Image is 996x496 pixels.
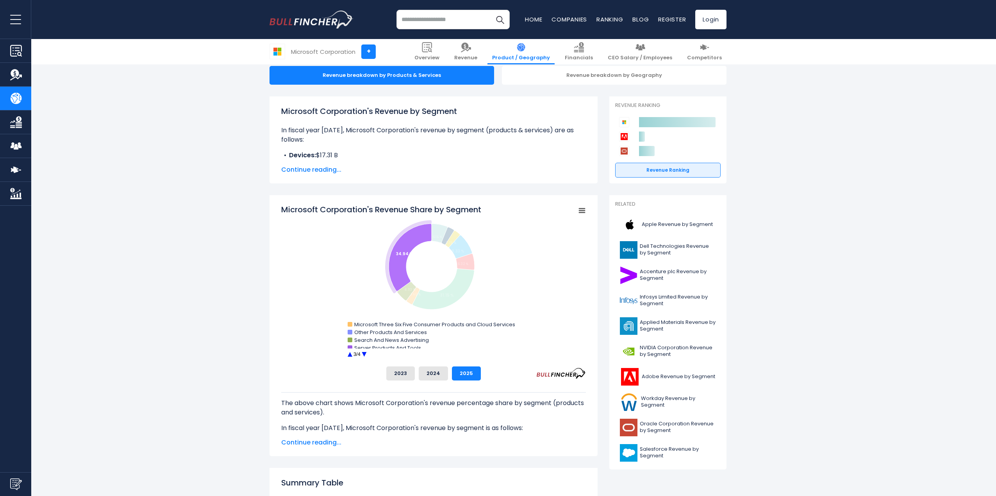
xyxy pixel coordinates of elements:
tspan: Microsoft Corporation's Revenue Share by Segment [281,204,481,215]
span: Overview [414,55,439,61]
text: 3/4 [353,351,361,357]
div: Revenue breakdown by Geography [502,66,726,85]
span: Adobe Revenue by Segment [642,373,715,380]
p: In fiscal year [DATE], Microsoft Corporation's revenue by segment (products & services) are as fo... [281,126,586,144]
p: Revenue Ranking [615,102,721,109]
a: Applied Materials Revenue by Segment [615,315,721,337]
a: Go to homepage [270,11,353,28]
tspan: 6.32 % [458,262,468,266]
p: Related [615,201,721,208]
tspan: 2.63 % [410,292,421,297]
a: Competitors [682,39,726,64]
span: Revenue [454,55,477,61]
span: Infosys Limited Revenue by Segment [640,294,716,307]
span: Applied Materials Revenue by Segment [640,319,716,332]
img: DELL logo [620,241,637,259]
a: CEO Salary / Employees [603,39,677,64]
a: Infosys Limited Revenue by Segment [615,290,721,311]
img: WDAY logo [620,393,639,411]
a: Overview [410,39,444,64]
span: Accenture plc Revenue by Segment [640,268,716,282]
span: CEO Salary / Employees [608,55,672,61]
img: Microsoft Corporation competitors logo [619,117,629,127]
p: In fiscal year [DATE], Microsoft Corporation's revenue by segment is as follows: [281,423,586,433]
a: Companies [552,15,587,23]
span: Financials [565,55,593,61]
span: Product / Geography [492,55,550,61]
tspan: 2.75 % [446,241,456,245]
a: Blog [632,15,649,23]
a: Login [695,10,726,29]
span: Salesforce Revenue by Segment [640,446,716,459]
img: NVDA logo [620,343,637,360]
a: Apple Revenue by Segment [615,214,721,235]
a: Revenue [450,39,482,64]
a: Adobe Revenue by Segment [615,366,721,388]
span: NVIDIA Corporation Revenue by Segment [640,345,716,358]
a: Ranking [596,15,623,23]
a: + [361,44,376,59]
a: Product / Geography [487,39,555,64]
text: Other Products And Services [354,329,427,336]
img: INFY logo [620,292,637,309]
img: MSFT logo [270,44,285,59]
img: AAPL logo [620,216,639,233]
span: Workday Revenue by Segment [641,395,716,409]
img: bullfincher logo [270,11,353,28]
a: Salesforce Revenue by Segment [615,442,721,464]
span: Dell Technologies Revenue by Segment [640,243,716,256]
tspan: 34.94 % [396,251,413,257]
img: AMAT logo [620,317,637,335]
a: Dell Technologies Revenue by Segment [615,239,721,261]
a: Financials [560,39,598,64]
h2: Summary Table [281,477,586,489]
tspan: 31.15 % [440,292,454,298]
tspan: 8.33 % [452,248,464,254]
button: Search [490,10,510,29]
img: Adobe competitors logo [619,132,629,142]
p: The above chart shows Microsoft Corporation's revenue percentage share by segment (products and s... [281,398,586,417]
a: Revenue Ranking [615,163,721,178]
li: $17.31 B [281,151,586,160]
img: ADBE logo [620,368,639,386]
a: Register [658,15,686,23]
button: 2025 [452,366,481,380]
svg: Microsoft Corporation's Revenue Share by Segment [281,204,586,360]
span: Continue reading... [281,165,586,174]
text: Search And News Advertising [354,336,429,344]
img: CRM logo [620,444,637,462]
a: NVIDIA Corporation Revenue by Segment [615,341,721,362]
a: Workday Revenue by Segment [615,391,721,413]
div: Revenue breakdown by Products & Services [270,66,494,85]
a: Oracle Corporation Revenue by Segment [615,417,721,438]
text: Server Products And Tools [354,344,421,352]
a: Accenture plc Revenue by Segment [615,265,721,286]
button: 2024 [419,366,448,380]
span: Apple Revenue by Segment [642,221,713,228]
tspan: 4.93 % [404,288,416,292]
div: Microsoft Corporation [291,47,355,56]
img: ACN logo [620,267,637,284]
button: 2023 [386,366,415,380]
b: Devices: [289,151,316,160]
a: Home [525,15,542,23]
span: Oracle Corporation Revenue by Segment [640,421,716,434]
img: ORCL logo [620,419,637,436]
span: Continue reading... [281,438,586,447]
text: Microsoft Three Six Five Consumer Products and Cloud Services [354,321,515,328]
img: Oracle Corporation competitors logo [619,146,629,156]
tspan: 6.15 % [433,235,442,239]
span: Competitors [687,55,722,61]
h1: Microsoft Corporation's Revenue by Segment [281,105,586,117]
